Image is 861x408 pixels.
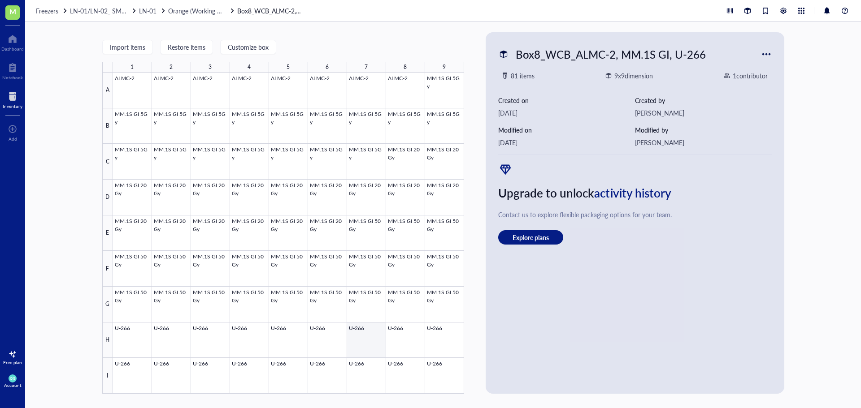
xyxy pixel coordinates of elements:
[36,6,68,16] a: Freezers
[443,61,446,73] div: 9
[326,61,329,73] div: 6
[160,40,213,54] button: Restore items
[498,95,635,105] div: Created on
[9,136,17,142] div: Add
[248,61,251,73] div: 4
[170,61,173,73] div: 2
[3,89,22,109] a: Inventory
[498,210,772,219] div: Contact us to explore flexible packaging options for your team.
[168,6,227,15] span: Orange (Working CB)
[102,251,113,287] div: F
[733,71,768,81] div: 1 contributor
[102,40,153,54] button: Import items
[168,43,205,51] span: Restore items
[228,43,269,51] span: Customize box
[287,61,290,73] div: 5
[3,360,22,365] div: Free plan
[9,6,16,17] span: M
[102,73,113,108] div: A
[498,108,635,118] div: [DATE]
[102,108,113,144] div: B
[614,71,653,81] div: 9 x 9 dimension
[70,6,137,16] a: LN-01/LN-02_ SMALL/BIG STORAGE ROOM
[139,6,235,16] a: LN-01Orange (Working CB)
[1,32,24,52] a: Dashboard
[2,75,23,80] div: Notebook
[10,377,15,380] span: DG
[102,322,113,358] div: H
[102,215,113,251] div: E
[498,230,563,245] button: Explore plans
[110,43,145,51] span: Import items
[139,6,157,15] span: LN-01
[102,180,113,215] div: D
[102,287,113,322] div: G
[635,137,772,147] div: [PERSON_NAME]
[404,61,407,73] div: 8
[130,61,134,73] div: 1
[511,71,535,81] div: 81 items
[498,184,772,202] div: Upgrade to unlock
[102,144,113,180] div: C
[365,61,368,73] div: 7
[635,108,772,118] div: [PERSON_NAME]
[102,358,113,394] div: I
[209,61,212,73] div: 3
[2,60,23,80] a: Notebook
[513,233,549,241] span: Explore plans
[498,137,635,147] div: [DATE]
[70,6,196,15] span: LN-01/LN-02_ SMALL/BIG STORAGE ROOM
[498,125,635,135] div: Modified on
[498,230,772,245] a: Explore plans
[237,6,304,16] a: Box8_WCB_ALMC-2, MM.1S GI, U-266
[635,125,772,135] div: Modified by
[4,382,22,388] div: Account
[3,103,22,109] div: Inventory
[594,185,671,201] span: activity history
[220,40,276,54] button: Customize box
[1,46,24,52] div: Dashboard
[36,6,58,15] span: Freezers
[512,45,710,64] div: Box8_WCB_ALMC-2, MM.1S GI, U-266
[635,95,772,105] div: Created by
